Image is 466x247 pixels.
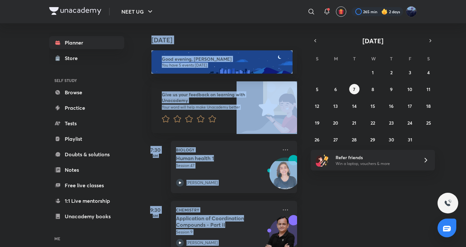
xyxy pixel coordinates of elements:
img: avatar [338,9,344,15]
abbr: October 27, 2025 [333,137,338,143]
button: October 29, 2025 [368,134,378,145]
button: October 1, 2025 [368,67,378,77]
p: Session 47 [176,163,278,169]
h5: Application of Coordination Compounds - Part II [176,215,257,228]
button: October 15, 2025 [368,101,378,111]
abbr: October 15, 2025 [371,103,375,109]
p: AM [142,214,168,218]
p: You have 5 events [DATE] [162,63,287,68]
img: evening [151,50,293,74]
abbr: Saturday [427,56,430,62]
a: Store [49,52,124,65]
button: October 14, 2025 [349,101,360,111]
a: Unacademy books [49,210,124,223]
img: Kushagra Singh [406,6,417,17]
a: Company Logo [49,7,101,16]
abbr: October 31, 2025 [408,137,412,143]
button: October 11, 2025 [423,84,434,94]
button: October 22, 2025 [368,118,378,128]
abbr: October 22, 2025 [371,120,375,126]
button: October 21, 2025 [349,118,360,128]
p: [PERSON_NAME] [186,240,218,246]
p: Biology [176,146,278,154]
button: October 18, 2025 [423,101,434,111]
h6: Give us your feedback on learning with Unacademy [162,92,256,103]
button: October 30, 2025 [386,134,396,145]
abbr: October 17, 2025 [408,103,412,109]
button: October 10, 2025 [405,84,415,94]
button: October 31, 2025 [405,134,415,145]
abbr: October 1, 2025 [372,69,374,76]
button: October 16, 2025 [386,101,396,111]
abbr: Sunday [316,56,318,62]
abbr: October 25, 2025 [426,120,431,126]
span: [DATE] [362,36,383,45]
button: NEET UG [117,5,158,18]
abbr: October 24, 2025 [407,120,412,126]
button: October 24, 2025 [405,118,415,128]
h6: Good evening, [PERSON_NAME] [162,56,287,62]
abbr: October 26, 2025 [315,137,319,143]
p: Win a laptop, vouchers & more [336,161,415,167]
h4: [DATE] [151,36,304,44]
button: October 9, 2025 [386,84,396,94]
abbr: October 11, 2025 [427,86,430,92]
a: Tests [49,117,124,130]
button: October 3, 2025 [405,67,415,77]
a: Browse [49,86,124,99]
abbr: Monday [334,56,338,62]
abbr: October 29, 2025 [370,137,375,143]
p: Chemistry [176,206,278,214]
img: streak [381,8,388,15]
img: Company Logo [49,7,101,15]
abbr: Friday [409,56,411,62]
p: Your word will help make Unacademy better [162,105,256,110]
button: October 23, 2025 [386,118,396,128]
button: October 19, 2025 [312,118,322,128]
button: October 2, 2025 [386,67,396,77]
button: October 5, 2025 [312,84,322,94]
abbr: Thursday [390,56,393,62]
abbr: October 9, 2025 [390,86,393,92]
button: October 7, 2025 [349,84,360,94]
abbr: October 5, 2025 [316,86,318,92]
h6: ME [49,233,124,244]
a: Doubts & solutions [49,148,124,161]
a: Free live classes [49,179,124,192]
abbr: October 20, 2025 [333,120,338,126]
button: [DATE] [320,36,426,45]
abbr: October 28, 2025 [352,137,357,143]
button: October 28, 2025 [349,134,360,145]
abbr: October 10, 2025 [407,86,412,92]
abbr: October 3, 2025 [409,69,411,76]
button: October 17, 2025 [405,101,415,111]
abbr: October 23, 2025 [389,120,394,126]
abbr: October 16, 2025 [389,103,394,109]
a: Notes [49,163,124,176]
button: October 4, 2025 [423,67,434,77]
abbr: October 14, 2025 [352,103,357,109]
abbr: October 18, 2025 [426,103,431,109]
img: feedback_image [237,81,297,133]
abbr: October 7, 2025 [353,86,355,92]
p: Session 9 [176,229,278,235]
abbr: October 30, 2025 [389,137,394,143]
img: referral [316,154,329,167]
abbr: Tuesday [353,56,356,62]
button: October 12, 2025 [312,101,322,111]
abbr: October 21, 2025 [352,120,356,126]
abbr: October 4, 2025 [427,69,430,76]
a: Practice [49,101,124,114]
img: Avatar [270,161,301,192]
button: October 20, 2025 [330,118,341,128]
abbr: October 8, 2025 [372,86,374,92]
p: AM [142,154,168,158]
img: ttu [444,199,452,207]
button: October 6, 2025 [330,84,341,94]
p: [PERSON_NAME] [186,180,218,186]
abbr: October 19, 2025 [315,120,319,126]
h5: 7:30 [142,146,168,154]
button: October 26, 2025 [312,134,322,145]
button: October 8, 2025 [368,84,378,94]
abbr: October 13, 2025 [333,103,338,109]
